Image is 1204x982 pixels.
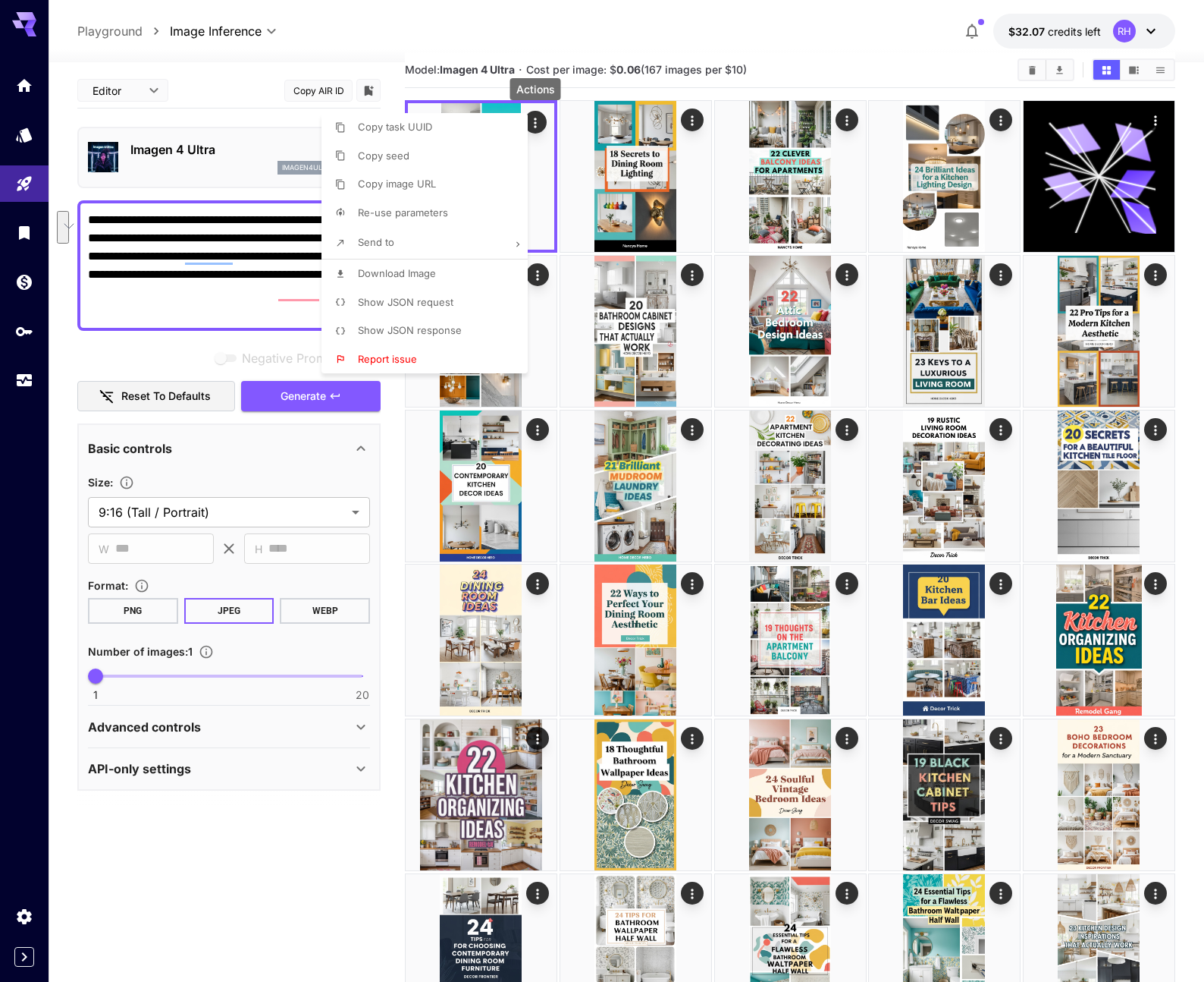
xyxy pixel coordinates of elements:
[358,178,436,190] span: Copy image URL
[358,296,453,308] span: Show JSON request
[358,324,462,336] span: Show JSON response
[358,150,409,162] span: Copy seed
[510,78,561,100] div: Actions
[358,206,448,219] span: Re-use parameters
[358,267,436,279] span: Download Image
[358,236,394,248] span: Send to
[358,121,432,133] span: Copy task UUID
[358,353,417,365] span: Report issue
